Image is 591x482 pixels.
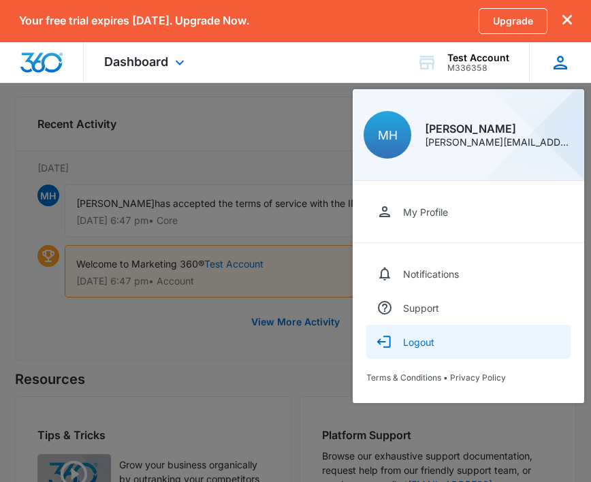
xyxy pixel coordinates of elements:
div: [PERSON_NAME] [425,123,573,134]
a: Upgrade [479,8,547,34]
a: Terms & Conditions [366,372,441,383]
div: Logout [403,336,434,348]
a: My Profile [366,195,571,229]
div: Notifications [403,268,459,280]
div: account id [447,63,509,73]
a: Notifications [366,257,571,291]
p: Your free trial expires [DATE]. Upgrade Now. [19,14,249,27]
div: • [366,372,571,383]
div: account name [447,52,509,63]
div: My Profile [403,206,448,218]
div: [PERSON_NAME][EMAIL_ADDRESS][PERSON_NAME][DOMAIN_NAME] [425,138,573,147]
div: Dashboard [84,42,208,82]
div: Support [403,302,439,314]
span: MH [378,128,398,142]
span: Dashboard [104,54,168,69]
button: Logout [366,325,571,359]
button: dismiss this dialog [562,14,572,27]
a: Privacy Policy [450,372,506,383]
a: Support [366,291,571,325]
